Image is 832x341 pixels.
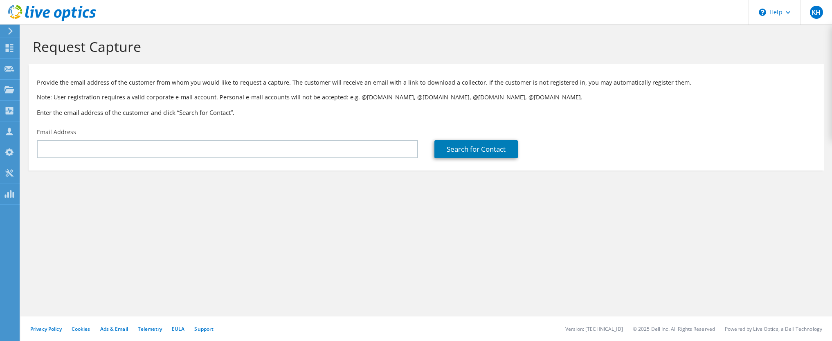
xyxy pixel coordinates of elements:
[37,108,816,117] h3: Enter the email address of the customer and click “Search for Contact”.
[33,38,816,55] h1: Request Capture
[725,325,822,332] li: Powered by Live Optics, a Dell Technology
[30,325,62,332] a: Privacy Policy
[37,93,816,102] p: Note: User registration requires a valid corporate e-mail account. Personal e-mail accounts will ...
[810,6,823,19] span: KH
[633,325,715,332] li: © 2025 Dell Inc. All Rights Reserved
[138,325,162,332] a: Telemetry
[565,325,623,332] li: Version: [TECHNICAL_ID]
[434,140,518,158] a: Search for Contact
[759,9,766,16] svg: \n
[37,128,76,136] label: Email Address
[37,78,816,87] p: Provide the email address of the customer from whom you would like to request a capture. The cust...
[72,325,90,332] a: Cookies
[100,325,128,332] a: Ads & Email
[194,325,214,332] a: Support
[172,325,184,332] a: EULA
